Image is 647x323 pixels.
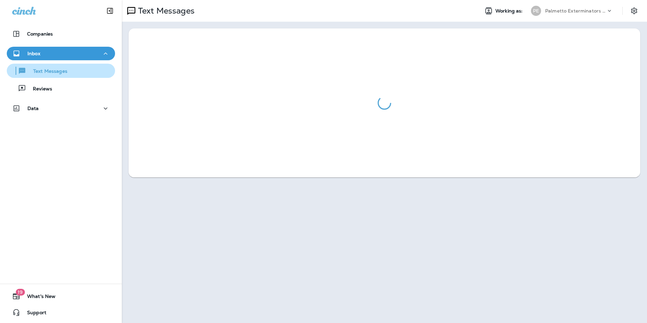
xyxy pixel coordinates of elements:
[7,47,115,60] button: Inbox
[495,8,524,14] span: Working as:
[7,81,115,95] button: Reviews
[27,106,39,111] p: Data
[20,310,46,318] span: Support
[7,306,115,319] button: Support
[531,6,541,16] div: PE
[628,5,640,17] button: Settings
[135,6,195,16] p: Text Messages
[101,4,119,18] button: Collapse Sidebar
[26,68,67,75] p: Text Messages
[26,86,52,92] p: Reviews
[16,289,25,296] span: 19
[7,289,115,303] button: 19What's New
[27,51,40,56] p: Inbox
[20,294,55,302] span: What's New
[7,27,115,41] button: Companies
[27,31,53,37] p: Companies
[7,64,115,78] button: Text Messages
[7,102,115,115] button: Data
[545,8,606,14] p: Palmetto Exterminators LLC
